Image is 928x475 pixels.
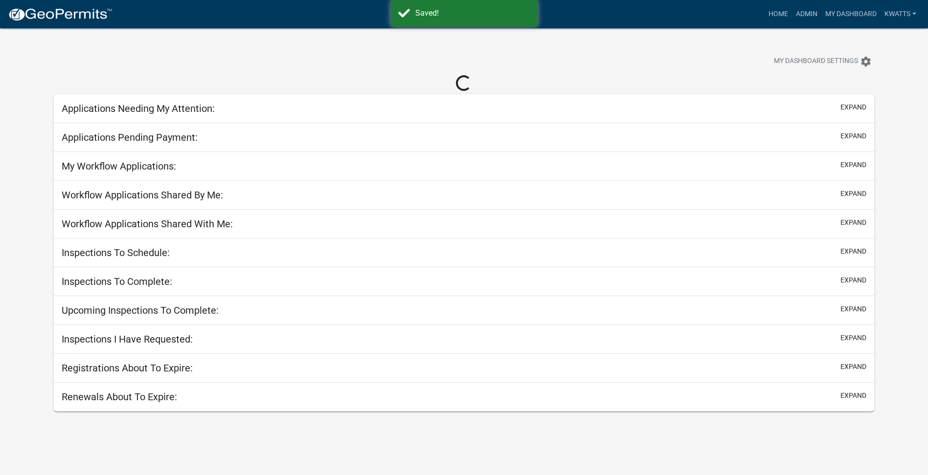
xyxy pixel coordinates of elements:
[840,390,866,401] button: expand
[766,52,880,71] button: My Dashboard Settingssettings
[62,304,219,316] h5: Upcoming Inspections To Complete:
[62,160,176,172] h5: My Workflow Applications:
[62,333,193,345] h5: Inspections I Have Requested:
[840,102,866,112] button: expand
[62,362,193,374] h5: Registrations About To Expire:
[881,5,920,23] a: Kwatts
[840,304,866,314] button: expand
[840,246,866,257] button: expand
[774,56,858,67] span: My Dashboard Settings
[840,160,866,170] button: expand
[840,217,866,228] button: expand
[840,189,866,199] button: expand
[62,276,172,287] h5: Inspections To Complete:
[821,5,881,23] a: My Dashboard
[840,131,866,141] button: expand
[840,362,866,372] button: expand
[765,5,792,23] a: Home
[62,391,177,403] h5: Renewals About To Expire:
[840,275,866,285] button: expand
[792,5,821,23] a: Admin
[62,103,215,114] h5: Applications Needing My Attention:
[62,218,233,230] h5: Workflow Applications Shared With Me:
[62,131,198,143] h5: Applications Pending Payment:
[62,247,170,259] h5: Inspections To Schedule:
[860,56,872,67] i: settings
[62,189,223,201] h5: Workflow Applications Shared By Me:
[415,7,530,19] div: Saved!
[840,333,866,343] button: expand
